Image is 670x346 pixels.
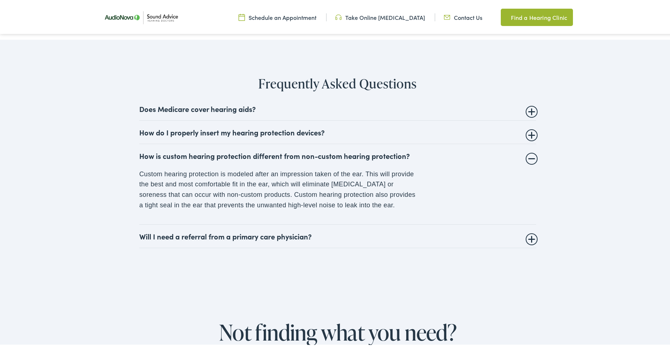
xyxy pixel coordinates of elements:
[27,74,648,90] h2: Frequently Asked Questions
[139,126,536,135] summary: How do I properly insert my hearing protection devices?
[139,230,536,239] summary: Will I need a referral from a primary care physician?
[139,103,536,112] summary: Does Medicare cover hearing aids?
[444,12,482,20] a: Contact Us
[335,12,342,20] img: Headphone icon in a unique green color, suggesting audio-related services or features.
[444,12,450,20] img: Icon representing mail communication in a unique green color, indicative of contact or communicat...
[238,12,245,20] img: Calendar icon in a unique green color, symbolizing scheduling or date-related features.
[139,168,417,209] p: Custom hearing protection is modeled after an impression taken of the ear. This will provide the ...
[139,150,536,159] summary: How is custom hearing protection different from non-custom hearing protection?
[501,7,573,25] a: Find a Hearing Clinic
[335,12,425,20] a: Take Online [MEDICAL_DATA]
[238,12,316,20] a: Schedule an Appointment
[501,12,507,20] img: Map pin icon in a unique green color, indicating location-related features or services.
